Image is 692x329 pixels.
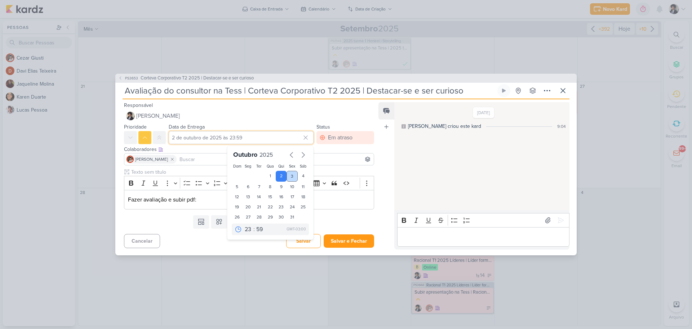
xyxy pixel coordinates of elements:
[298,182,309,192] div: 11
[123,84,496,97] input: Kard Sem Título
[232,202,243,212] div: 19
[169,131,314,144] input: Select a date
[259,151,273,159] span: 2025
[128,195,370,204] p: Fazer avaliação e subir pdf:
[124,109,374,122] button: [PERSON_NAME]
[243,212,254,222] div: 27
[244,164,252,169] div: Seg
[233,164,241,169] div: Dom
[265,212,276,222] div: 29
[232,182,243,192] div: 5
[124,124,147,130] label: Prioridade
[124,146,374,153] div: Colaboradores
[286,234,321,248] button: Salvar
[124,234,160,248] button: Cancelar
[316,124,330,130] label: Status
[255,164,263,169] div: Ter
[298,171,309,182] div: 4
[124,190,374,210] div: Editor editing area: main
[254,202,265,212] div: 21
[243,182,254,192] div: 6
[141,75,254,82] span: Corteva Corporativo T2 2025 | Destacar-se e ser curioso
[178,155,372,164] input: Buscar
[287,212,298,222] div: 31
[265,171,276,182] div: 1
[501,88,507,94] div: Ligar relógio
[397,213,569,227] div: Editor toolbar
[287,226,306,232] div: GMT-03:00
[243,192,254,202] div: 13
[277,164,285,169] div: Qui
[254,212,265,222] div: 28
[287,182,298,192] div: 10
[265,182,276,192] div: 8
[169,124,205,130] label: Data de Entrega
[299,164,307,169] div: Sáb
[127,156,134,163] img: Cezar Giusti
[276,171,287,182] div: 2
[287,192,298,202] div: 17
[265,202,276,212] div: 22
[324,234,374,248] button: Salvar e Fechar
[254,182,265,192] div: 7
[118,75,254,82] button: PS3653 Corteva Corporativo T2 2025 | Destacar-se e ser curioso
[135,156,168,163] span: [PERSON_NAME]
[557,123,566,130] div: 9:04
[126,112,135,120] img: Pedro Luahn Simões
[316,131,374,144] button: Em atraso
[124,102,153,108] label: Responsável
[254,192,265,202] div: 14
[124,75,139,81] span: PS3653
[232,192,243,202] div: 12
[276,202,287,212] div: 23
[130,168,374,176] input: Texto sem título
[328,133,352,142] div: Em atraso
[243,202,254,212] div: 20
[266,164,274,169] div: Qua
[397,227,569,247] div: Editor editing area: main
[298,202,309,212] div: 25
[287,202,298,212] div: 24
[408,122,481,130] div: [PERSON_NAME] criou este kard
[124,176,374,190] div: Editor toolbar
[253,225,255,234] div: :
[233,151,257,159] span: Outubro
[276,182,287,192] div: 9
[276,212,287,222] div: 30
[136,112,180,120] span: [PERSON_NAME]
[288,164,296,169] div: Sex
[287,171,298,182] div: 3
[298,192,309,202] div: 18
[276,192,287,202] div: 16
[265,192,276,202] div: 15
[232,212,243,222] div: 26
